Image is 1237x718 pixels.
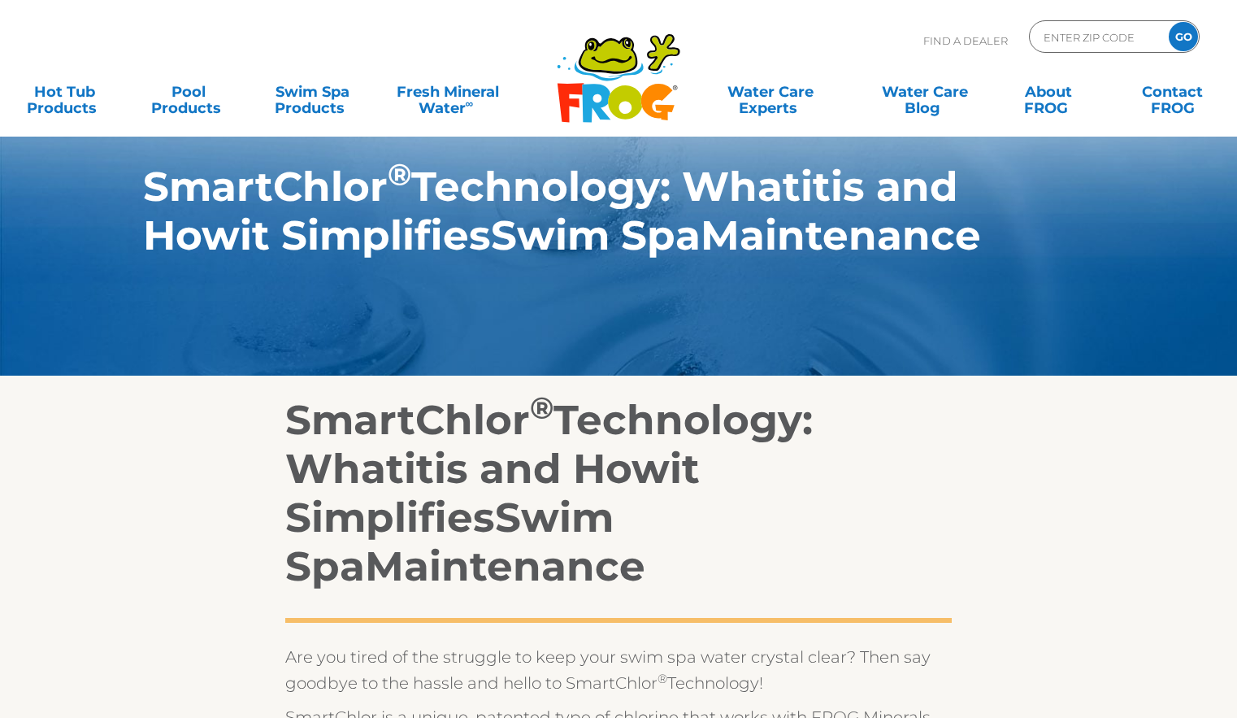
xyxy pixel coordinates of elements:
span: Swim Spa [285,493,614,591]
span: ® [530,389,553,426]
span: Maintenance [701,211,981,260]
sup: ® [658,671,667,686]
span: ® [388,156,411,193]
a: Hot TubProducts [16,76,113,108]
span: i [670,444,682,494]
input: GO [1169,22,1198,51]
p: Find A Dealer [923,20,1008,61]
a: Fresh MineralWater∞ [388,76,508,108]
span: Maintenance [365,542,645,591]
span: i [240,211,252,260]
span: s and How [143,162,958,260]
span: i [801,162,813,211]
span: i [404,444,416,494]
a: ContactFROG [1124,76,1221,108]
span: t [813,162,831,211]
a: PoolProducts [140,76,237,108]
span: SmartChlor [285,395,530,445]
span: Swim Spa [491,211,701,260]
sup: ∞ [466,97,474,110]
a: Water CareExperts [692,76,849,108]
a: Swim SpaProducts [264,76,361,108]
span: i [831,162,843,211]
span: Technology: What [285,395,813,494]
span: t Simplifies [252,211,491,260]
span: Technology: What [411,162,801,211]
span: s and How [446,444,670,494]
span: t Simplifies [285,444,700,542]
span: t [416,444,434,494]
a: Water CareBlog [877,76,974,108]
span: SmartChlor [143,162,388,211]
span: i [434,444,446,494]
span: Are you tired of the struggle to keep your swim spa water crystal clear? Then say goodbye to the ... [285,647,931,693]
a: AboutFROG [1000,76,1097,108]
input: Zip Code Form [1042,25,1152,49]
